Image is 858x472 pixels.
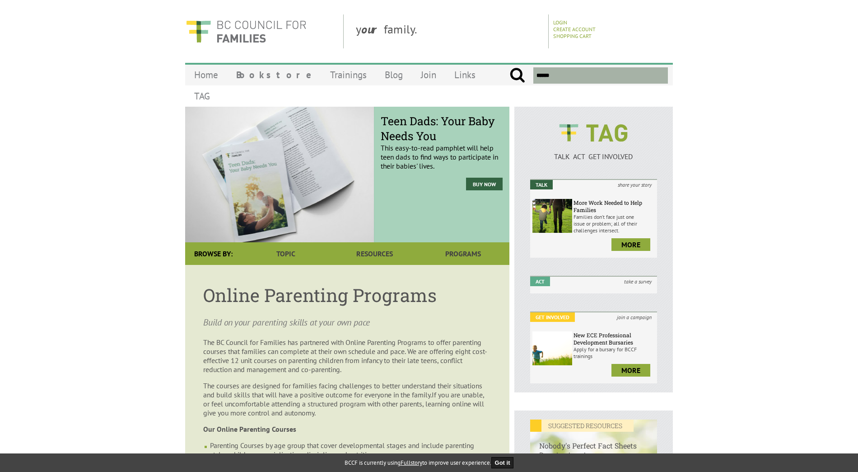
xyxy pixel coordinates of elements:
span: Teen Dads: Your Baby Needs You [381,113,503,143]
p: The courses are designed for families facing challenges to better understand their situations and... [203,381,491,417]
i: take a survey [619,277,657,286]
i: share your story [612,180,657,189]
span: If you are unable, or feel uncomfortable attending a structured program with other parents, learn... [203,390,484,417]
p: Build on your parenting skills at your own pace [203,316,491,329]
a: Home [185,64,227,85]
em: Get Involved [530,312,575,322]
a: Blog [376,64,412,85]
a: TAG [185,85,219,107]
a: Programs [419,242,508,265]
img: BCCF's TAG Logo [553,116,634,150]
p: This easy-to-read pamphlet will help teen dads to find ways to participate in their babies' lives. [381,121,503,170]
div: y family. [349,14,549,48]
strong: Our Online Parenting Courses [203,425,296,434]
p: TALK ACT GET INVOLVED [530,152,657,161]
i: join a campaign [611,312,657,322]
a: Create Account [553,26,596,33]
p: The BC Council for Families has partnered with Online Parenting Programs to offer parenting cours... [203,338,491,374]
a: Fullstory [401,459,422,467]
h1: Online Parenting Programs [203,283,491,307]
a: Shopping Cart [553,33,592,39]
em: Act [530,277,550,286]
a: Bookstore [227,64,321,85]
a: more [611,364,650,377]
a: Buy Now [466,178,503,190]
p: Apply for a bursary for BCCF trainings [574,346,655,359]
h6: More Work Needed to Help Families [574,199,655,213]
strong: our [361,22,384,37]
a: Login [553,19,567,26]
button: Got it [491,457,514,468]
a: Topic [242,242,330,265]
p: Families don’t face just one issue or problem; all of their challenges intersect. [574,213,655,234]
a: TALK ACT GET INVOLVED [530,143,657,161]
img: BC Council for FAMILIES [185,14,307,48]
a: Trainings [321,64,376,85]
a: more [611,238,650,251]
input: Submit [509,67,525,84]
em: Talk [530,180,553,189]
a: Join [412,64,445,85]
h6: Nobody's Perfect Fact Sheets [530,432,657,450]
a: Links [445,64,485,85]
em: SUGGESTED RESOURCES [530,420,634,432]
div: Browse By: [185,242,242,265]
a: Resources [330,242,419,265]
h6: New ECE Professional Development Bursaries [574,331,655,346]
p: Download our bra... [530,450,657,468]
